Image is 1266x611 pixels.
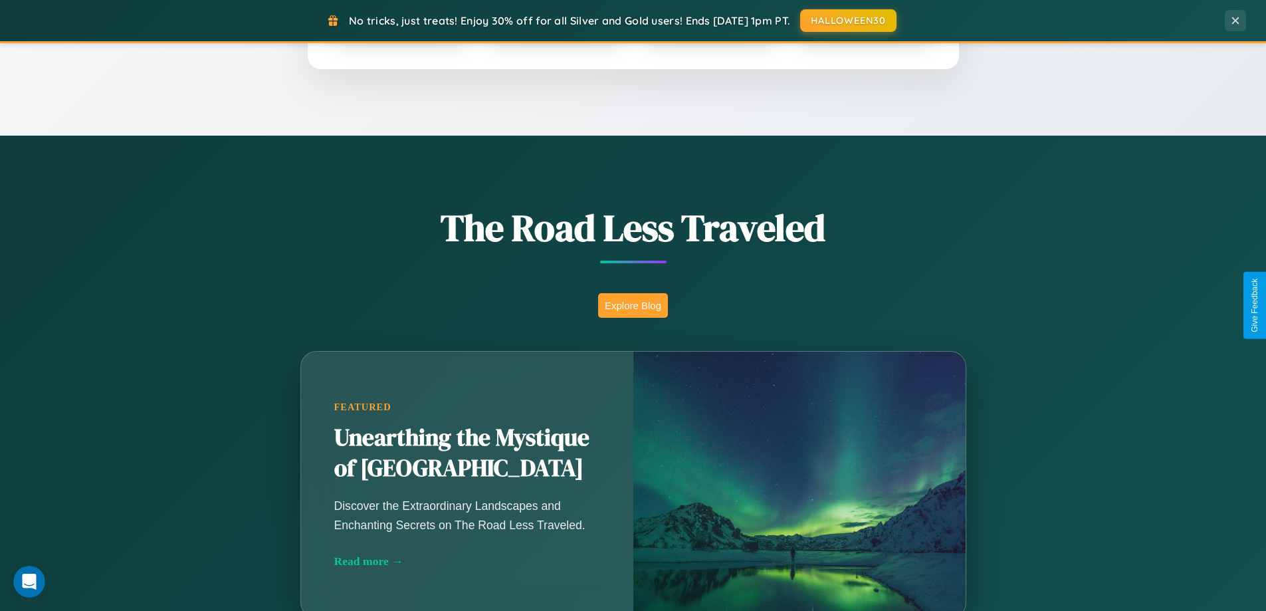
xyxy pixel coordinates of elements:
div: Read more → [334,554,600,568]
p: Discover the Extraordinary Landscapes and Enchanting Secrets on The Road Less Traveled. [334,497,600,534]
div: Featured [334,402,600,413]
button: Explore Blog [598,293,668,318]
div: Give Feedback [1250,279,1259,332]
button: HALLOWEEN30 [800,9,897,32]
iframe: Intercom live chat [13,566,45,598]
h2: Unearthing the Mystique of [GEOGRAPHIC_DATA] [334,423,600,484]
h1: The Road Less Traveled [235,202,1032,253]
span: No tricks, just treats! Enjoy 30% off for all Silver and Gold users! Ends [DATE] 1pm PT. [349,14,790,27]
